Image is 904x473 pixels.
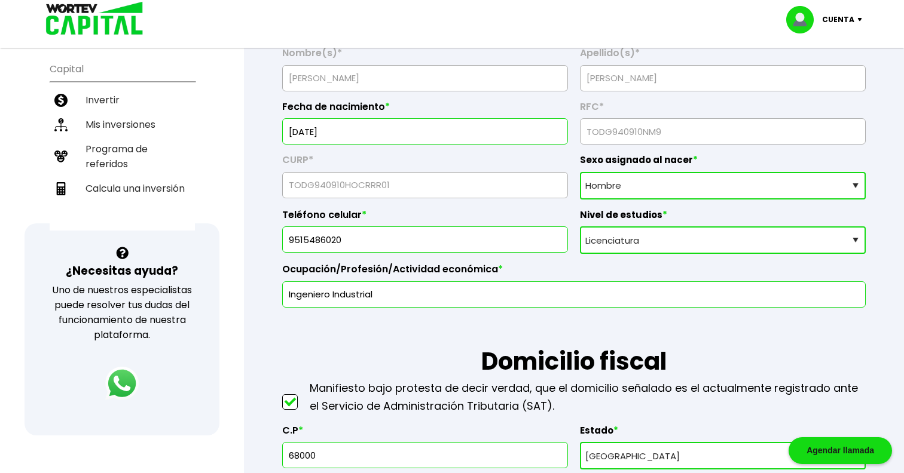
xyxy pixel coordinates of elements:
[282,101,568,119] label: Fecha de nacimiento
[854,18,871,21] img: icon-down
[50,88,195,112] a: Invertir
[580,425,866,443] label: Estado
[54,150,68,163] img: recomiendanos-icon.9b8e9327.svg
[580,209,866,227] label: Nivel de estudios
[40,282,204,342] p: Uno de nuestros especialistas puede resolver tus dudas del funcionamiento de nuestra plataforma.
[282,154,568,172] label: CURP
[282,425,568,443] label: C.P
[580,101,866,119] label: RFC
[580,154,866,172] label: Sexo asignado al nacer
[54,94,68,107] img: invertir-icon.b3b967d7.svg
[54,118,68,131] img: inversiones-icon.6695dc30.svg
[50,112,195,137] a: Mis inversiones
[822,11,854,29] p: Cuenta
[105,367,139,400] img: logos_whatsapp-icon.242b2217.svg
[288,173,563,198] input: 18 caracteres
[50,137,195,176] a: Programa de referidos
[789,437,892,464] div: Agendar llamada
[66,262,178,279] h3: ¿Necesitas ayuda?
[786,6,822,33] img: profile-image
[50,56,195,231] ul: Capital
[54,182,68,195] img: calculadora-icon.17d418c4.svg
[282,263,866,281] label: Ocupación/Profesión/Actividad económica
[282,308,866,379] h1: Domicilio fiscal
[282,47,568,65] label: Nombre(s)
[580,47,866,65] label: Apellido(s)
[288,119,563,144] input: DD/MM/AAAA
[282,209,568,227] label: Teléfono celular
[310,379,866,415] p: Manifiesto bajo protesta de decir verdad, que el domicilio señalado es el actualmente registrado ...
[288,227,563,252] input: 10 dígitos
[585,119,860,144] input: 13 caracteres
[50,176,195,201] a: Calcula una inversión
